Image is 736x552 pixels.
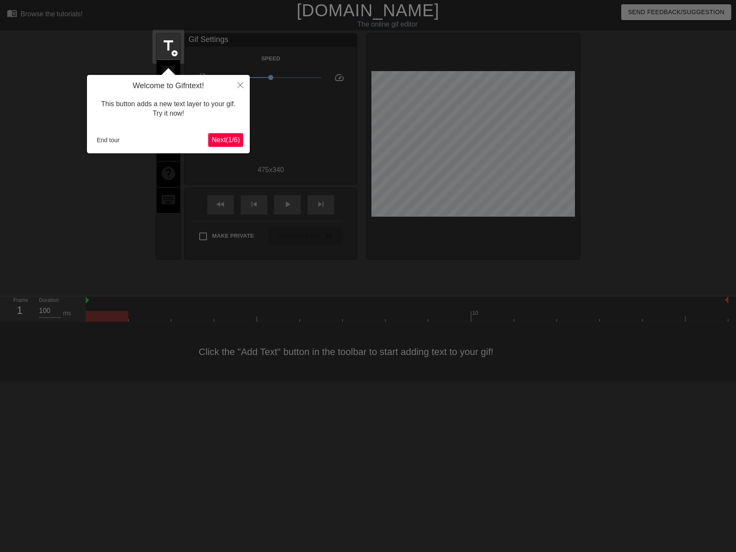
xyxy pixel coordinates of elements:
button: End tour [93,134,123,146]
div: This button adds a new text layer to your gif. Try it now! [93,91,243,127]
button: Next [208,133,243,147]
button: Close [231,75,250,95]
h4: Welcome to Gifntext! [93,81,243,91]
span: Next ( 1 / 6 ) [212,136,240,143]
